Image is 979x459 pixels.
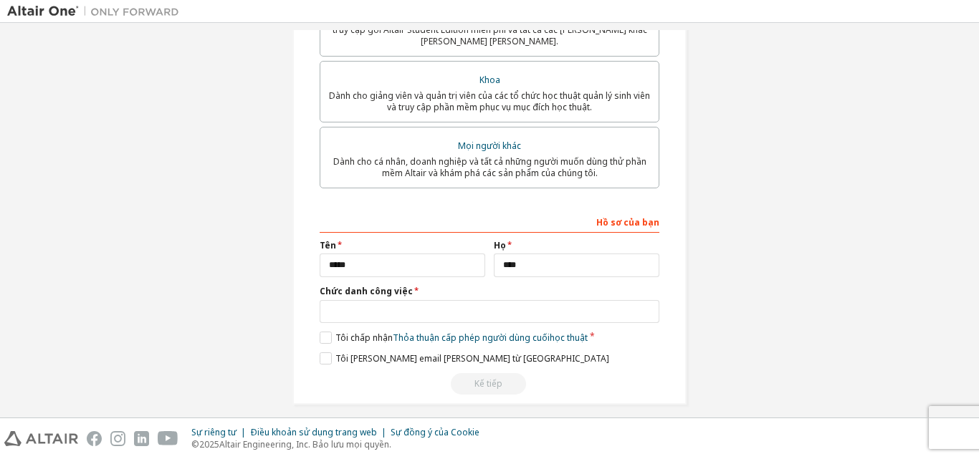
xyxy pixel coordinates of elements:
[191,438,199,450] font: ©
[333,155,646,179] font: Dành cho cá nhân, doanh nghiệp và tất cả những người muốn dùng thử phần mềm Altair và khám phá cá...
[199,438,219,450] font: 2025
[393,332,550,344] font: Thỏa thuận cấp phép người dùng cuối
[391,426,479,438] font: Sự đồng ý của Cookie
[332,12,648,47] font: [PERSON_NAME] [PERSON_NAME] [PERSON_NAME] [PERSON_NAME] học muốn truy cập gói Altair Student Edit...
[596,216,659,228] font: Hồ sơ của bạn
[158,431,178,446] img: youtube.svg
[320,373,659,395] div: Đọc và chấp nhận EULA để tiếp tục
[494,239,506,251] font: Họ
[4,431,78,446] img: altair_logo.svg
[250,426,377,438] font: Điều khoản sử dụng trang web
[134,431,149,446] img: linkedin.svg
[191,426,237,438] font: Sự riêng tư
[335,352,609,364] font: Tôi [PERSON_NAME] email [PERSON_NAME] từ [GEOGRAPHIC_DATA]
[458,140,521,152] font: Mọi người khác
[110,431,125,446] img: instagram.svg
[219,438,391,450] font: Altair Engineering, Inc. Bảo lưu mọi quyền.
[7,4,186,19] img: Altair One
[550,332,588,344] font: học thuật
[329,90,650,113] font: Dành cho giảng viên và quản trị viên của các tổ chức học thuật quản lý sinh viên và truy cập phần...
[320,285,413,297] font: Chức danh công việc
[320,239,336,251] font: Tên
[87,431,102,446] img: facebook.svg
[479,74,500,86] font: Khoa
[335,332,393,344] font: Tôi chấp nhận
